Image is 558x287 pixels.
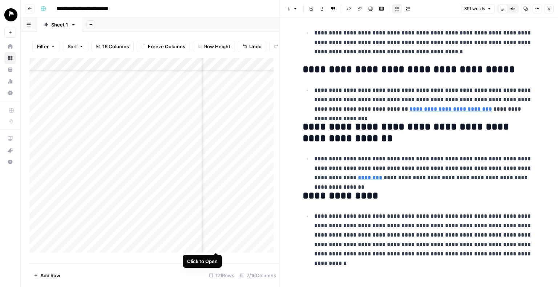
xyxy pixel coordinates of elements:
[238,41,266,52] button: Undo
[4,41,16,52] a: Home
[68,43,77,50] span: Sort
[4,156,16,168] button: Help + Support
[461,4,495,13] button: 391 words
[4,133,16,144] a: AirOps Academy
[51,21,68,28] div: Sheet 1
[63,41,88,52] button: Sort
[4,64,16,75] a: Your Data
[29,270,65,281] button: Add Row
[4,8,17,21] img: Phasio Logo
[32,41,60,52] button: Filter
[4,52,16,64] a: Browse
[148,43,185,50] span: Freeze Columns
[5,145,16,156] div: What's new?
[193,41,235,52] button: Row Height
[91,41,134,52] button: 16 Columns
[37,43,49,50] span: Filter
[102,43,129,50] span: 16 Columns
[37,17,82,32] a: Sheet 1
[4,87,16,99] a: Settings
[4,144,16,156] button: What's new?
[206,270,237,281] div: 121 Rows
[204,43,230,50] span: Row Height
[137,41,190,52] button: Freeze Columns
[237,270,279,281] div: 7/16 Columns
[187,258,218,265] div: Click to Open
[464,5,485,12] span: 391 words
[4,6,16,24] button: Workspace: Phasio
[40,272,60,279] span: Add Row
[249,43,262,50] span: Undo
[4,75,16,87] a: Usage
